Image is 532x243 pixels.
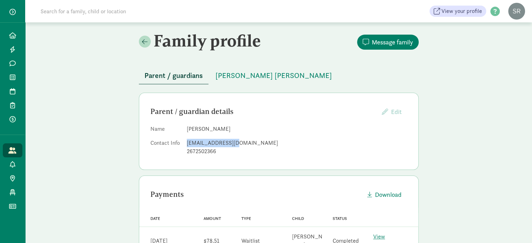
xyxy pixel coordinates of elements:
[187,147,407,156] div: 2672502366
[139,31,277,50] h2: Family profile
[144,70,203,81] span: Parent / guardians
[241,216,251,221] span: Type
[139,67,208,84] button: Parent / guardians
[150,125,181,136] dt: Name
[372,37,413,47] span: Message family
[497,209,532,243] iframe: Chat Widget
[36,4,233,18] input: Search for a family, child or location
[150,106,376,117] div: Parent / guardian details
[375,190,402,199] span: Download
[150,216,160,221] span: Date
[441,7,482,15] span: View your profile
[204,216,221,221] span: Amount
[333,216,347,221] span: Status
[210,72,338,80] a: [PERSON_NAME] [PERSON_NAME]
[215,70,332,81] span: [PERSON_NAME] [PERSON_NAME]
[150,189,362,200] div: Payments
[430,6,486,17] a: View your profile
[292,216,304,221] span: Child
[362,187,407,202] button: Download
[391,108,402,116] span: Edit
[187,125,407,133] dd: [PERSON_NAME]
[150,139,181,158] dt: Contact Info
[187,139,407,147] div: [EMAIL_ADDRESS][DOMAIN_NAME]
[357,35,419,50] button: Message family
[376,104,407,119] button: Edit
[210,67,338,84] button: [PERSON_NAME] [PERSON_NAME]
[139,72,208,80] a: Parent / guardians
